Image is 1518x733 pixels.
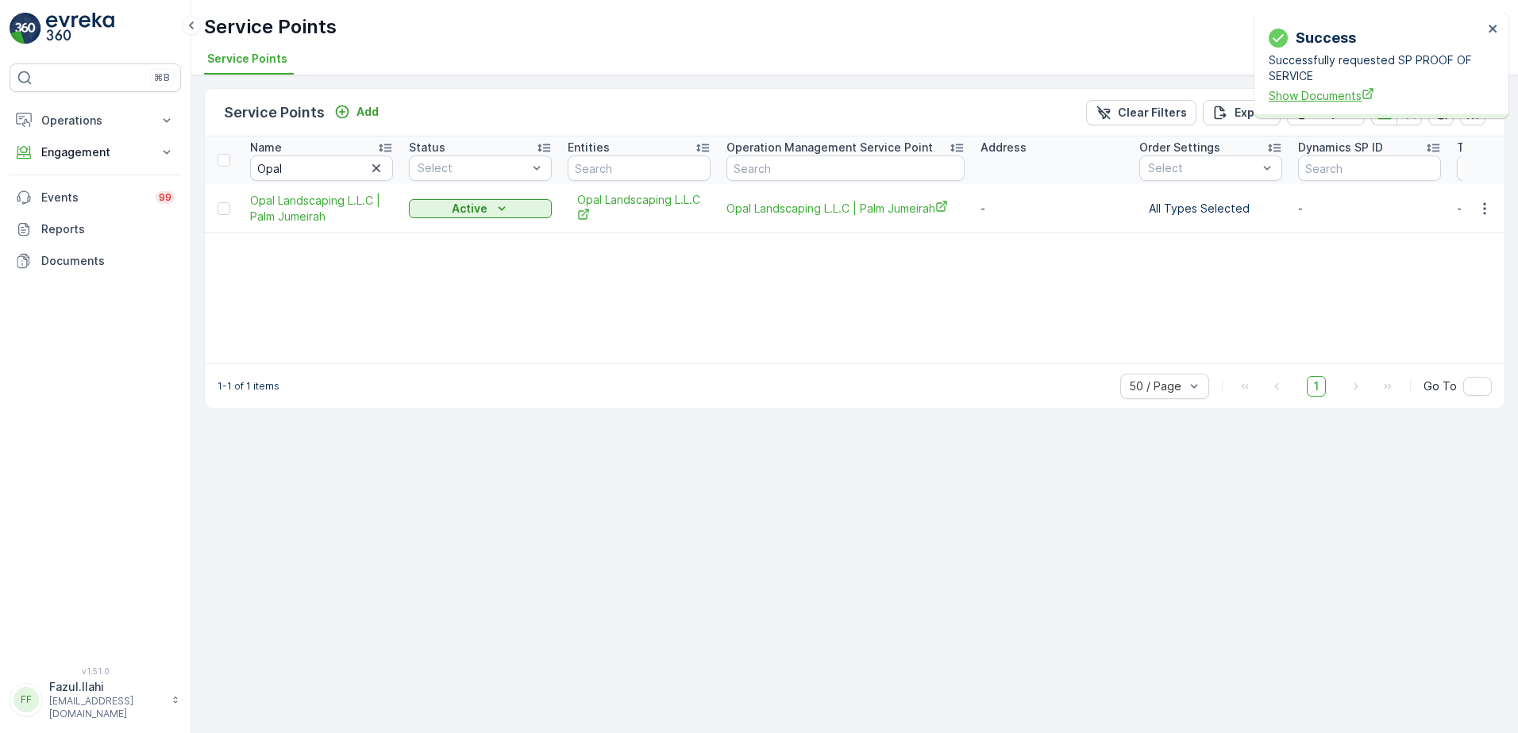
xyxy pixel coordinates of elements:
input: Search [726,155,965,181]
div: Toggle Row Selected [218,202,230,215]
p: Address [981,140,1027,155]
p: Fazul.Ilahi [49,679,164,695]
input: Search [1298,155,1441,181]
button: Export [1203,100,1281,125]
a: Reports [10,213,181,245]
img: logo [10,13,41,44]
button: FFFazul.Ilahi[EMAIL_ADDRESS][DOMAIN_NAME] [10,679,181,720]
button: Active [409,199,552,218]
p: Add [356,104,379,120]
p: Service Points [204,14,337,40]
p: Select [418,160,527,176]
td: - [973,184,1131,233]
p: Status [409,140,445,155]
button: Clear Filters [1086,100,1196,125]
button: close [1488,22,1499,37]
p: Entities [568,140,610,155]
p: Reports [41,221,175,237]
p: Documents [41,253,175,269]
p: ⌘B [154,71,170,84]
button: Operations [10,105,181,136]
a: Opal Landscaping L.L.C | Palm Jumeirah [250,193,393,225]
p: Success [1296,27,1356,49]
div: FF [13,687,39,712]
p: [EMAIL_ADDRESS][DOMAIN_NAME] [49,695,164,720]
p: Select [1148,160,1258,176]
span: v 1.51.0 [10,666,181,676]
p: 1-1 of 1 items [218,380,279,393]
p: Active [452,201,487,217]
span: Service Points [207,51,287,67]
span: Go To [1424,378,1457,394]
p: 99 [159,191,171,204]
button: Engagement [10,136,181,168]
input: Search [568,155,711,181]
p: Operation Management Service Point [726,140,933,155]
p: Dynamics SP ID [1298,140,1383,155]
a: Show Documents [1269,87,1483,104]
p: Events [41,190,146,205]
p: - [1298,201,1441,217]
p: Order Settings [1139,140,1220,155]
img: logo_light-DOdMpM7g.png [46,13,114,44]
p: All Types Selected [1149,201,1273,217]
p: Engagement [41,144,149,160]
p: Successfully requested SP PROOF OF SERVICE [1269,52,1483,84]
a: Documents [10,245,181,277]
p: Clear Filters [1118,105,1187,121]
p: Export [1235,105,1271,121]
a: Opal Landscaping L.L.C | Palm Jumeirah [726,200,965,217]
p: Name [250,140,282,155]
p: Operations [41,113,149,129]
a: Events99 [10,182,181,213]
a: Opal Landscaping L.L.C [577,192,701,225]
input: Search [250,155,393,181]
button: Add [328,102,385,121]
span: 1 [1307,376,1326,397]
p: Service Points [224,102,325,124]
